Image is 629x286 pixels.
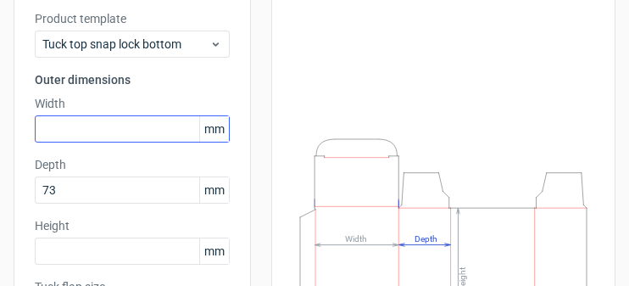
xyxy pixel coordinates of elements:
[415,234,437,244] tspan: Depth
[199,177,229,203] span: mm
[199,116,229,142] span: mm
[199,238,229,264] span: mm
[35,217,230,234] label: Height
[35,10,230,27] label: Product template
[345,234,367,244] tspan: Width
[35,71,230,88] h3: Outer dimensions
[42,36,209,53] span: Tuck top snap lock bottom
[35,156,230,173] label: Depth
[35,95,230,112] label: Width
